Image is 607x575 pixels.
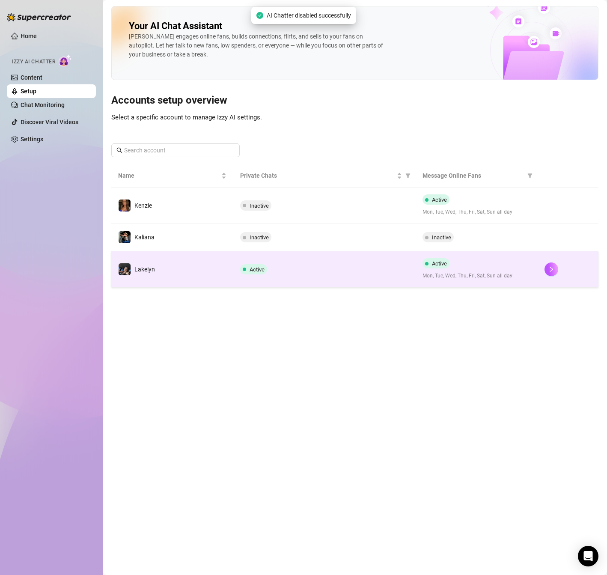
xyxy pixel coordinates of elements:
[111,164,233,188] th: Name
[119,263,131,275] img: Lakelyn
[59,54,72,67] img: AI Chatter
[578,546,598,566] div: Open Intercom Messenger
[116,147,122,153] span: search
[432,234,451,241] span: Inactive
[256,12,263,19] span: check-circle
[423,272,531,280] span: Mon, Tue, Wed, Thu, Fri, Sat, Sun all day
[240,171,396,180] span: Private Chats
[134,266,155,273] span: Lakelyn
[124,146,228,155] input: Search account
[21,88,36,95] a: Setup
[119,231,131,243] img: Kaliana
[21,33,37,39] a: Home
[405,173,411,178] span: filter
[134,202,152,209] span: Kenzie
[404,169,412,182] span: filter
[7,13,71,21] img: logo-BBDzfeDw.svg
[527,173,533,178] span: filter
[233,164,416,188] th: Private Chats
[111,113,262,121] span: Select a specific account to manage Izzy AI settings.
[267,11,351,20] span: AI Chatter disabled successfully
[119,200,131,212] img: Kenzie
[250,266,265,273] span: Active
[21,74,42,81] a: Content
[250,203,269,209] span: Inactive
[432,260,447,267] span: Active
[129,32,386,59] div: [PERSON_NAME] engages online fans, builds connections, flirts, and sells to your fans on autopilo...
[111,94,598,107] h3: Accounts setup overview
[118,171,220,180] span: Name
[432,197,447,203] span: Active
[21,119,78,125] a: Discover Viral Videos
[423,171,524,180] span: Message Online Fans
[21,136,43,143] a: Settings
[12,58,55,66] span: Izzy AI Chatter
[548,266,554,272] span: right
[545,262,558,276] button: right
[526,169,534,182] span: filter
[250,234,269,241] span: Inactive
[129,20,222,32] h2: Your AI Chat Assistant
[423,208,531,216] span: Mon, Tue, Wed, Thu, Fri, Sat, Sun all day
[21,101,65,108] a: Chat Monitoring
[134,234,155,241] span: Kaliana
